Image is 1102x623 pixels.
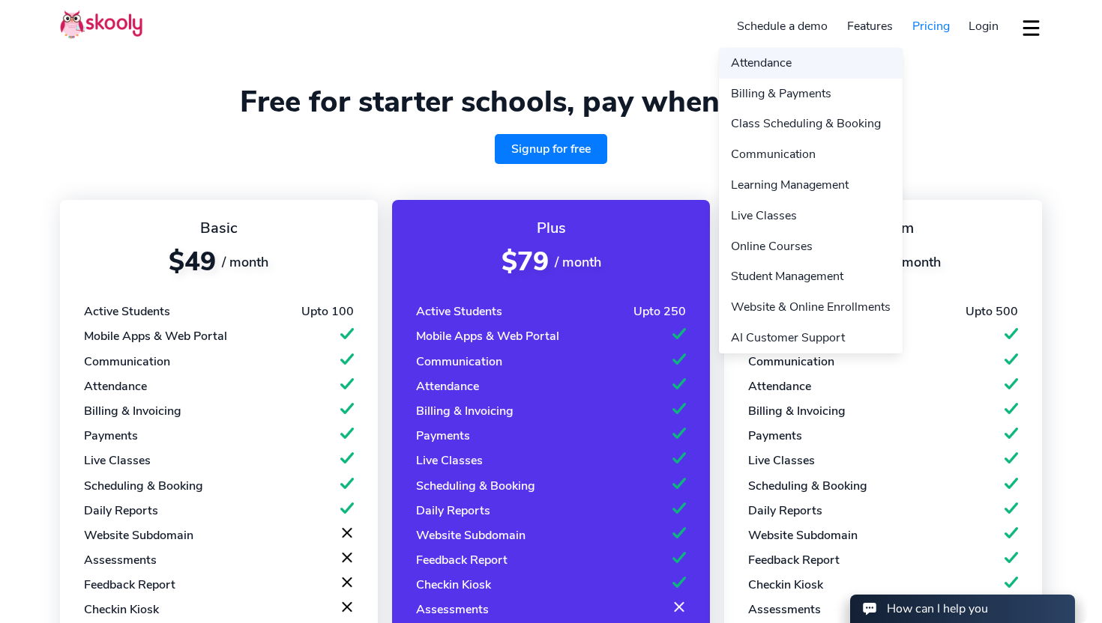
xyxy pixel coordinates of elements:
span: Pricing [912,18,950,34]
span: $79 [502,244,549,279]
div: Feedback Report [84,577,175,593]
div: Billing & Invoicing [748,403,846,419]
span: / month [222,253,268,271]
div: Feedback Report [416,552,508,568]
div: Mobile Apps & Web Portal [84,328,227,344]
h1: Free for starter schools, pay when you grow [60,84,1042,120]
a: Schedule a demo [728,14,838,38]
div: Upto 500 [966,303,1018,320]
div: Upto 100 [301,303,354,320]
div: Payments [748,428,802,444]
img: Skooly [60,10,142,39]
div: Assessments [416,601,489,618]
div: Daily Reports [748,502,822,519]
a: Communication [719,139,903,170]
div: Basic [84,218,354,238]
div: Active Students [416,303,502,320]
div: Live Classes [84,452,151,469]
div: Website Subdomain [416,527,526,544]
span: Login [969,18,999,34]
div: Attendance [748,378,811,395]
span: / month [555,253,601,271]
div: Checkin Kiosk [416,577,491,593]
div: Website Subdomain [84,527,193,544]
div: Live Classes [416,452,483,469]
div: Daily Reports [416,502,490,519]
span: $49 [169,244,216,279]
div: Daily Reports [84,502,158,519]
a: Pricing [903,14,960,38]
a: Learning Management [719,170,903,201]
div: Payments [416,428,470,444]
a: Website & Online Enrollments [719,292,903,323]
div: Communication [748,353,834,370]
div: Assessments [84,552,157,568]
a: Student Management [719,261,903,292]
div: Attendance [84,378,147,395]
div: Plus [416,218,686,238]
button: dropdown menu [1020,10,1042,45]
a: AI Customer Support [719,323,903,353]
div: Payments [84,428,138,444]
span: / month [894,253,941,271]
div: Active Students [84,303,170,320]
div: Communication [416,353,502,370]
div: Checkin Kiosk [84,601,159,618]
div: Communication [84,353,170,370]
a: Class Scheduling & Booking [719,109,903,139]
div: Billing & Invoicing [84,403,181,419]
a: Attendance [719,48,903,79]
div: Upto 250 [633,303,686,320]
a: Billing & Payments [719,79,903,109]
div: Billing & Invoicing [416,403,514,419]
div: Scheduling & Booking [416,478,535,494]
a: Login [959,14,1008,38]
a: Features [837,14,903,38]
div: Mobile Apps & Web Portal [416,328,559,344]
div: Scheduling & Booking [84,478,203,494]
a: Live Classes [719,201,903,231]
div: Attendance [416,378,479,395]
div: Live Classes [748,452,815,469]
a: Online Courses [719,231,903,262]
a: Signup for free [495,134,607,164]
div: Scheduling & Booking [748,478,867,494]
